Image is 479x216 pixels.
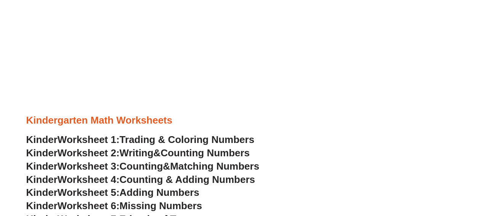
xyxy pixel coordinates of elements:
span: Writing [120,147,154,159]
span: Kinder [26,200,58,211]
a: KinderWorksheet 6:Missing Numbers [26,200,202,211]
span: Worksheet 4: [58,174,120,185]
span: Trading & Coloring Numbers [120,134,255,145]
a: KinderWorksheet 4:Counting & Adding Numbers [26,174,255,185]
span: Worksheet 5: [58,187,120,198]
span: Kinder [26,134,58,145]
span: Counting Numbers [160,147,250,159]
span: Matching Numbers [170,160,259,172]
h3: Kindergarten Math Worksheets [26,114,453,127]
span: Worksheet 6: [58,200,120,211]
iframe: Chat Widget [352,130,479,216]
span: Counting [120,160,163,172]
span: Worksheet 1: [58,134,120,145]
a: KinderWorksheet 3:Counting&Matching Numbers [26,160,260,172]
span: Worksheet 3: [58,160,120,172]
span: Kinder [26,147,58,159]
span: Kinder [26,187,58,198]
span: Counting & Adding Numbers [120,174,255,185]
a: KinderWorksheet 1:Trading & Coloring Numbers [26,134,255,145]
span: Adding Numbers [120,187,199,198]
span: Missing Numbers [120,200,202,211]
a: KinderWorksheet 5:Adding Numbers [26,187,199,198]
iframe: Advertisement [26,4,453,114]
a: KinderWorksheet 2:Writing&Counting Numbers [26,147,250,159]
span: Worksheet 2: [58,147,120,159]
span: Kinder [26,174,58,185]
span: Kinder [26,160,58,172]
